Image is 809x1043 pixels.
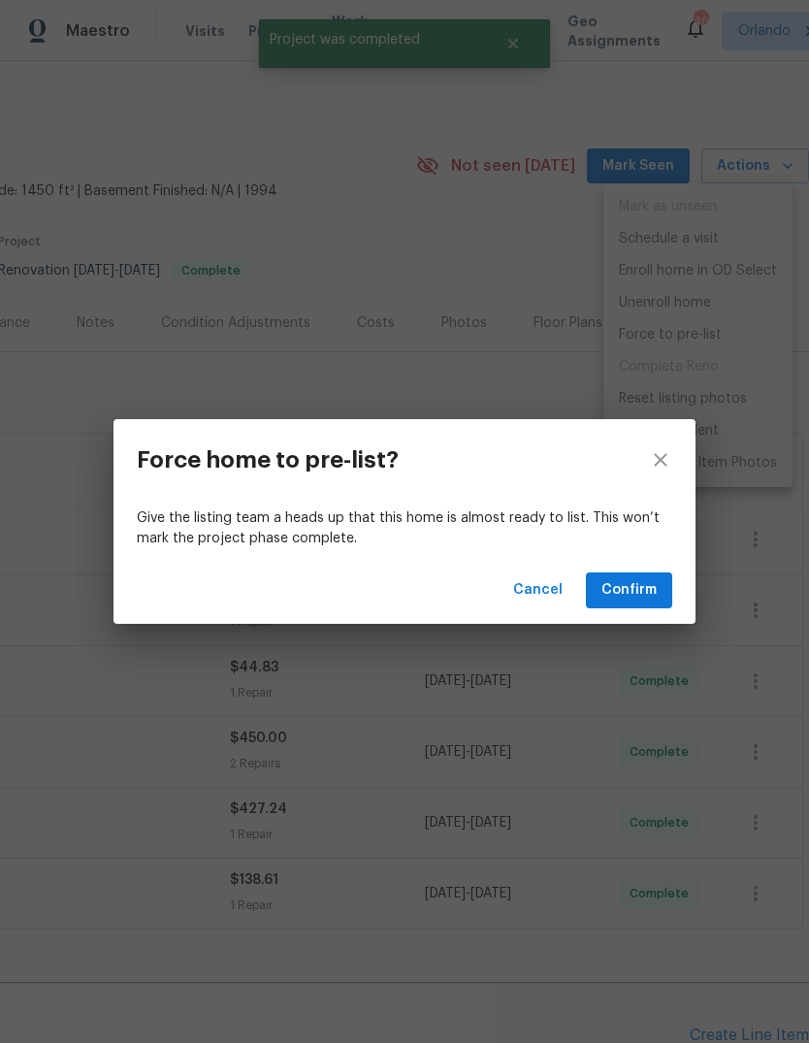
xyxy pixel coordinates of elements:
[601,578,657,603] span: Confirm
[586,572,672,608] button: Confirm
[505,572,570,608] button: Cancel
[137,508,672,549] p: Give the listing team a heads up that this home is almost ready to list. This won’t mark the proj...
[626,419,696,501] button: close
[137,446,399,473] h3: Force home to pre-list?
[513,578,563,603] span: Cancel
